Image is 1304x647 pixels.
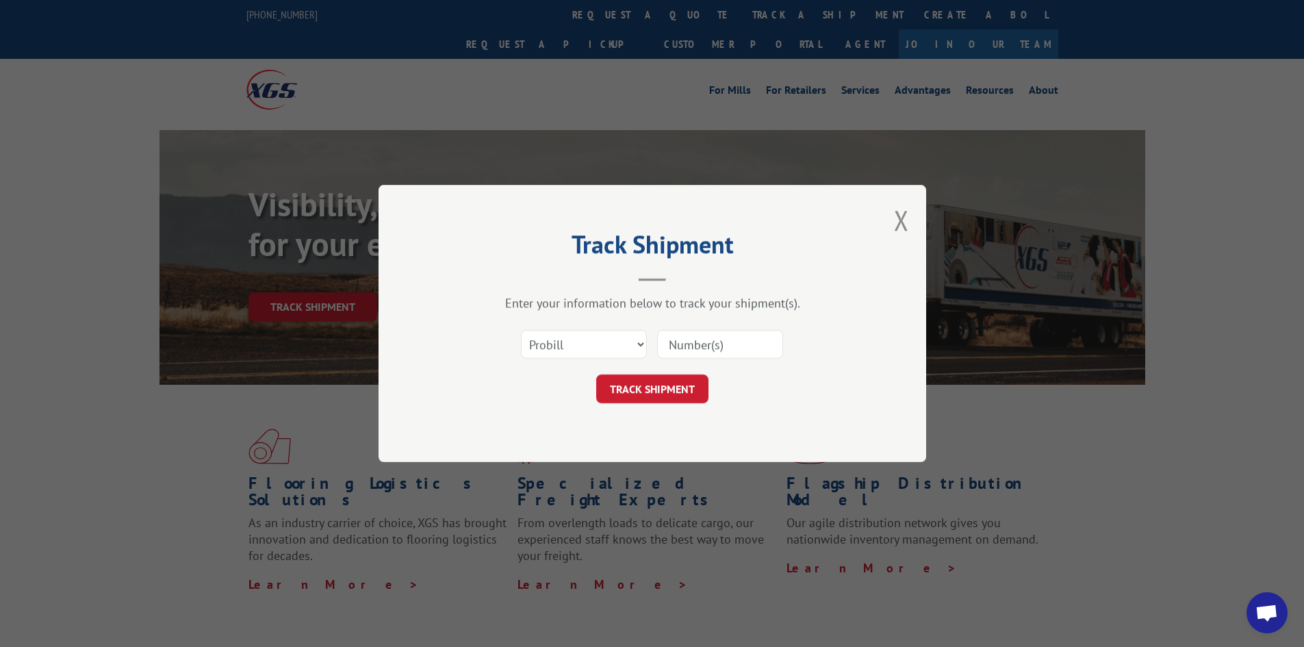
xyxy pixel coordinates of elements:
input: Number(s) [657,330,783,359]
button: TRACK SHIPMENT [596,375,708,403]
h2: Track Shipment [447,235,858,261]
button: Close modal [894,202,909,238]
div: Enter your information below to track your shipment(s). [447,295,858,311]
div: Open chat [1247,592,1288,633]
